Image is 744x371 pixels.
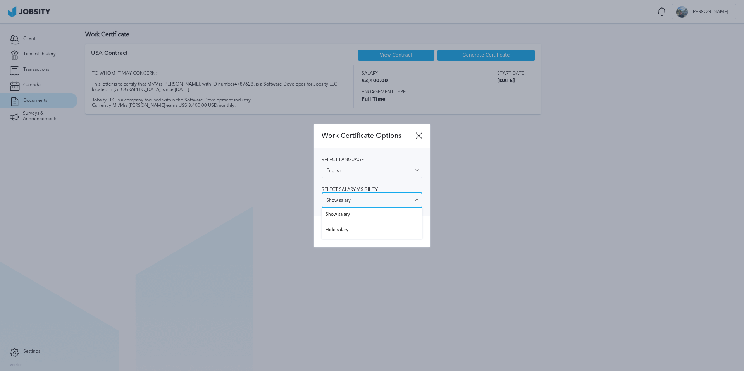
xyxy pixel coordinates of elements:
[322,157,365,162] span: Select language:
[322,132,415,140] span: Work Certificate Options
[325,227,418,235] span: Hide salary
[325,212,418,220] span: Show salary
[322,187,379,192] span: Select salary visibility:
[322,224,422,239] button: Download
